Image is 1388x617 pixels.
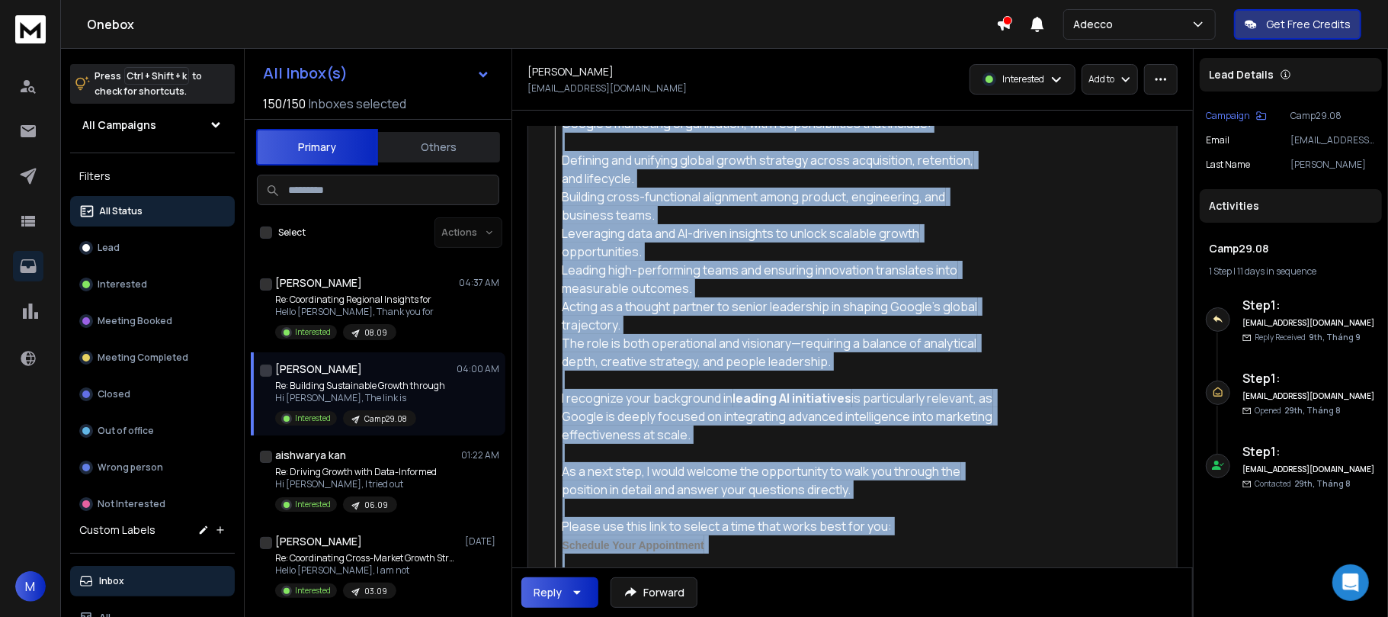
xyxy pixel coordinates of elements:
[309,95,406,113] h3: Inboxes selected
[295,326,331,338] p: Interested
[98,498,165,510] p: Not Interested
[1209,265,1373,278] div: |
[1309,332,1361,342] span: 9th, Tháng 9
[275,306,434,318] p: Hello [PERSON_NAME], Thank you for
[378,130,500,164] button: Others
[70,110,235,140] button: All Campaigns
[1242,390,1376,402] h6: [EMAIL_ADDRESS][DOMAIN_NAME]
[295,499,331,510] p: Interested
[87,15,996,34] h1: Onebox
[1242,369,1376,387] h6: Step 1 :
[263,95,306,113] span: 150 / 150
[70,566,235,596] button: Inbox
[275,362,362,377] h1: [PERSON_NAME]
[521,577,598,608] button: Reply
[1290,134,1376,146] p: [EMAIL_ADDRESS][DOMAIN_NAME]
[1290,159,1376,171] p: [PERSON_NAME]
[15,571,46,602] button: M
[275,552,458,564] p: Re: Coordinating Cross-Market Growth Strategies
[1242,442,1376,461] h6: Step 1 :
[563,389,995,444] div: I recognize your background in is particularly relevant, as Google is deeply focused on integrati...
[275,466,437,478] p: Re: Driving Growth with Data-Informed
[98,388,130,400] p: Closed
[1088,73,1114,85] p: Add to
[98,278,147,291] p: Interested
[1206,134,1229,146] p: Email
[1242,464,1376,475] h6: [EMAIL_ADDRESS][DOMAIN_NAME]
[98,242,120,254] p: Lead
[563,188,995,224] div: Building cross-functional alignment among product, engineering, and business teams.
[70,416,235,446] button: Out of office
[70,269,235,300] button: Interested
[1284,405,1341,416] span: 29th, Tháng 8
[275,564,458,577] p: Hello [PERSON_NAME], I am not
[275,534,362,549] h1: [PERSON_NAME]
[70,165,235,187] h3: Filters
[1290,110,1376,122] p: Camp29.08
[461,449,499,461] p: 01:22 AM
[1255,405,1341,416] p: Opened
[1206,110,1250,122] p: Campaign
[1294,478,1351,489] span: 29th, Tháng 8
[563,224,995,261] div: Leveraging data and AI-driven insights to unlock scalable growth opportunities.
[364,327,387,339] p: 08.09
[563,462,995,499] div: As a next step, I would welcome the opportunity to walk you through the position in detail and an...
[459,277,499,289] p: 04:37 AM
[1200,189,1382,223] div: Activities
[95,69,202,99] p: Press to check for shortcuts.
[1002,73,1044,85] p: Interested
[15,15,46,43] img: logo
[82,117,156,133] h1: All Campaigns
[124,67,189,85] span: Ctrl + Shift + k
[1237,265,1316,278] span: 11 days in sequence
[1209,241,1373,256] h1: Camp29.08
[295,585,331,596] p: Interested
[527,82,687,95] p: [EMAIL_ADDRESS][DOMAIN_NAME]
[295,413,331,424] p: Interested
[1073,17,1119,32] p: Adecco
[1255,478,1351,490] p: Contacted
[1234,9,1361,40] button: Get Free Credits
[70,489,235,519] button: Not Interested
[98,425,154,437] p: Out of office
[563,151,995,188] div: Defining and unifying global growth strategy across acquisition, retention, and lifecycle.
[527,64,614,79] h1: [PERSON_NAME]
[534,585,562,600] div: Reply
[275,294,434,306] p: Re: Coordinating Regional Insights for
[251,58,502,88] button: All Inbox(s)
[563,539,704,551] a: Schedule Your Appointment
[563,334,995,371] div: The role is both operational and visionary—requiring a balance of analytical depth, creative stra...
[1266,17,1351,32] p: Get Free Credits
[98,352,188,364] p: Meeting Completed
[1206,159,1250,171] p: Last Name
[70,196,235,227] button: All Status
[275,380,445,392] p: Re: Building Sustainable Growth through
[79,522,155,538] h3: Custom Labels
[98,315,172,327] p: Meeting Booked
[1209,67,1274,82] p: Lead Details
[275,448,346,463] h1: aishwarya kan
[1209,265,1232,278] span: 1 Step
[70,306,235,336] button: Meeting Booked
[364,500,388,511] p: 06.09
[1332,564,1369,601] div: Open Intercom Messenger
[98,461,163,474] p: Wrong person
[457,363,499,375] p: 04:00 AM
[70,379,235,410] button: Closed
[465,535,499,548] p: [DATE]
[563,261,995,297] div: Leading high-performing teams and ensuring innovation translates into measurable outcomes.
[70,342,235,373] button: Meeting Completed
[1242,317,1376,329] h6: [EMAIL_ADDRESS][DOMAIN_NAME]
[263,66,348,81] h1: All Inbox(s)
[563,297,995,334] div: Acting as a thought partner to senior leadership in shaping Google’s global trajectory.
[70,233,235,263] button: Lead
[275,478,437,490] p: Hi [PERSON_NAME], I tried out
[364,413,407,425] p: Camp29.08
[611,577,697,608] button: Forward
[99,205,143,217] p: All Status
[99,575,124,587] p: Inbox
